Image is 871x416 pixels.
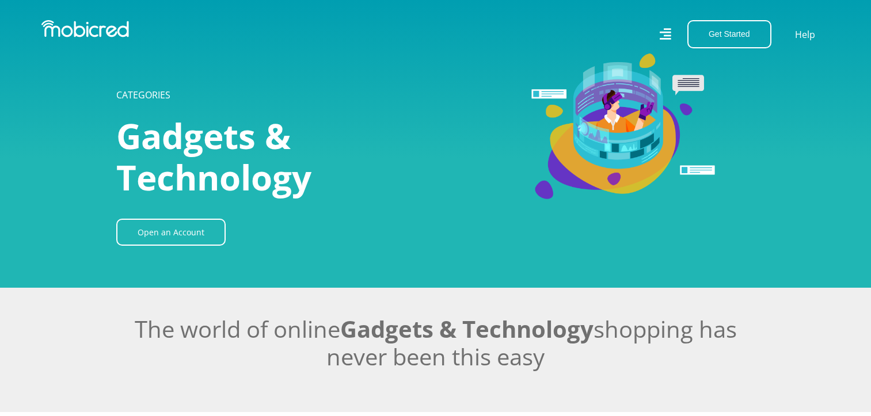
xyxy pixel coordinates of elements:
a: CATEGORIES [116,89,170,101]
span: Gadgets & Technology [116,112,311,201]
button: Get Started [687,20,771,48]
h2: The world of online shopping has never been this easy [116,315,755,371]
a: Open an Account [116,219,226,246]
a: Help [794,27,816,42]
img: Gadgets & Technology [390,48,755,206]
img: Mobicred [41,20,129,37]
